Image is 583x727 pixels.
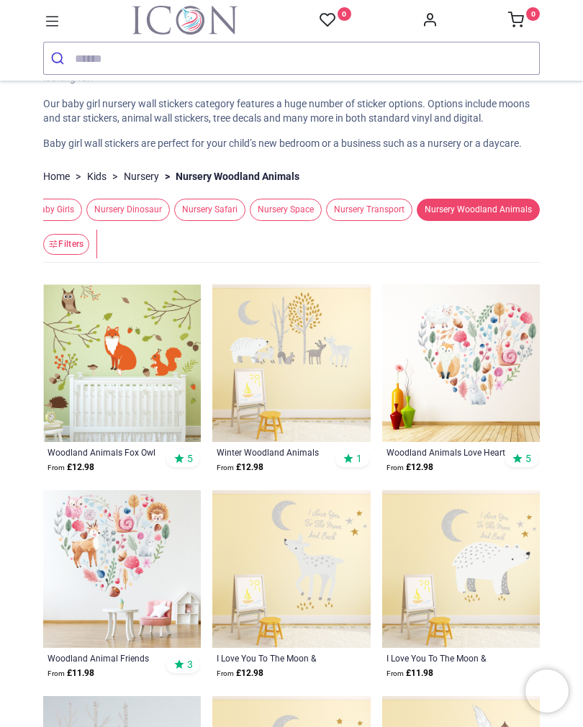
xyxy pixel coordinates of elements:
[217,669,234,677] span: From
[48,464,65,471] span: From
[387,464,404,471] span: From
[322,199,412,221] button: Nursery Transport
[526,7,540,21] sup: 0
[387,669,404,677] span: From
[86,199,170,221] span: Nursery Dinosaur
[387,461,433,474] strong: £ 12.98
[382,490,540,648] img: I Love You To The Moon & Back Bear Nursery Wall Sticker
[70,170,87,184] span: >
[44,42,75,74] button: Submit
[43,97,540,125] p: Our baby girl nursery wall stickers category features a huge number of sticker options. Options i...
[338,7,351,21] sup: 0
[417,199,540,221] span: Nursery Woodland Animals
[43,137,540,151] p: Baby girl wall stickers are perfect for your child’s new bedroom or a business such as a nursery ...
[245,199,322,221] button: Nursery Space
[356,452,362,465] span: 1
[124,170,159,184] a: Nursery
[387,652,506,664] a: I Love You To The Moon & Back Bear Nursery
[48,669,65,677] span: From
[382,284,540,442] img: Woodland Animals Love Heart Wall Sticker
[43,284,201,442] img: Woodland Animals Fox Owl Wall Sticker Set
[508,16,540,27] a: 0
[212,284,370,442] img: Winter Woodland Animals Nursery Wall Sticker
[48,667,94,680] strong: £ 11.98
[43,170,70,184] a: Home
[422,16,438,27] a: Account Info
[217,446,336,458] a: Winter Woodland Animals Nursery
[217,461,263,474] strong: £ 12.98
[212,490,370,648] img: I Love You To The Moon & Back Deer Nursery Wall Sticker
[387,667,433,680] strong: £ 11.98
[174,199,245,221] span: Nursery Safari
[87,170,107,184] a: Kids
[159,170,299,184] li: Nursery Woodland Animals
[217,667,263,680] strong: £ 12.98
[387,446,506,458] a: Woodland Animals Love Heart
[525,452,531,465] span: 5
[320,12,351,30] a: 0
[412,199,540,221] button: Nursery Woodland Animals
[48,461,94,474] strong: £ 12.98
[48,652,167,664] a: Woodland Animal Friends Love Heart
[43,490,201,648] img: Woodland Animal Friends Love Heart Wall Sticker
[132,6,238,35] img: Icon Wall Stickers
[132,6,238,35] a: Logo of Icon Wall Stickers
[525,669,569,713] iframe: Brevo live chat
[187,452,193,465] span: 5
[43,234,89,255] button: Filters
[159,170,176,184] span: >
[217,464,234,471] span: From
[326,199,412,221] span: Nursery Transport
[27,199,82,221] span: Baby Girls
[23,199,82,221] button: Baby Girls
[48,446,167,458] a: Woodland Animals Fox Owl Set
[107,170,124,184] span: >
[82,199,170,221] button: Nursery Dinosaur
[217,652,336,664] a: I Love You To The Moon & Back Deer Nursery
[187,658,193,671] span: 3
[170,199,245,221] button: Nursery Safari
[250,199,322,221] span: Nursery Space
